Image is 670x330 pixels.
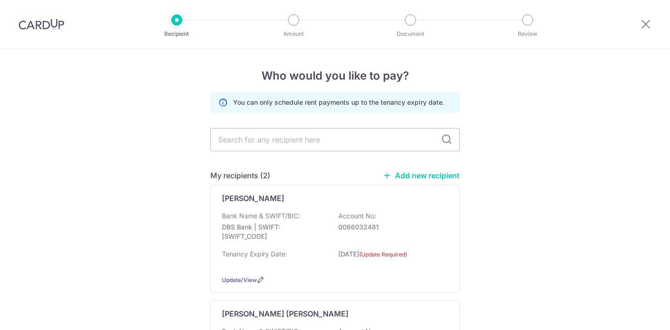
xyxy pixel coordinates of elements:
[359,250,407,259] label: (Update Required)
[222,249,287,259] p: Tenancy Expiry Date:
[222,211,300,221] p: Bank Name & SWIFT/BIC:
[338,222,442,232] p: 0086032481
[376,29,445,39] p: Document
[222,193,284,204] p: [PERSON_NAME]
[259,29,328,39] p: Amount
[233,98,444,107] p: You can only schedule rent payments up to the tenancy expiry date.
[210,67,460,84] h4: Who would you like to pay?
[383,171,460,180] a: Add new recipient
[338,249,442,265] p: [DATE]
[493,29,562,39] p: Review
[222,222,326,241] p: DBS Bank | SWIFT: [SWIFT_CODE]
[222,276,257,283] a: Update/View
[338,211,376,221] p: Account No:
[210,170,270,181] h5: My recipients (2)
[19,19,64,30] img: CardUp
[142,29,211,39] p: Recipient
[222,308,348,319] p: [PERSON_NAME] [PERSON_NAME]
[210,128,460,151] input: Search for any recipient here
[610,302,661,325] iframe: Opens a widget where you can find more information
